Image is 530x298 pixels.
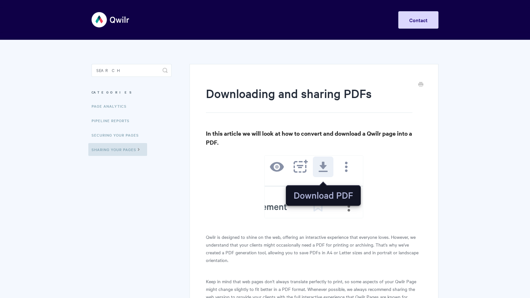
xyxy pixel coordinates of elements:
p: Qwilr is designed to shine on the web, offering an interactive experience that everyone loves. Ho... [206,233,422,264]
h3: In this article we will look at how to convert and download a Qwilr page into a PDF. [206,129,422,147]
a: Print this Article [418,81,423,88]
a: Contact [398,11,438,29]
a: Securing Your Pages [92,129,144,141]
h3: Categories [92,86,172,98]
img: Qwilr Help Center [92,8,130,32]
h1: Downloading and sharing PDFs [206,85,412,113]
a: Sharing Your Pages [88,143,147,156]
a: Page Analytics [92,100,131,113]
a: Pipeline reports [92,114,134,127]
input: Search [92,64,172,77]
img: file-KmE8gCVl4F.png [264,155,363,218]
